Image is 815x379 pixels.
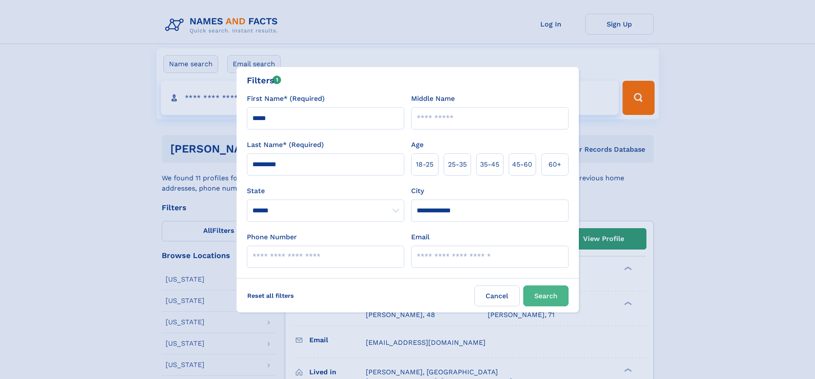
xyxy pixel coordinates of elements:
[548,159,561,170] span: 60+
[411,94,455,104] label: Middle Name
[242,285,299,306] label: Reset all filters
[247,94,325,104] label: First Name* (Required)
[247,74,282,87] div: Filters
[416,159,433,170] span: 18‑25
[247,232,297,242] label: Phone Number
[247,140,324,150] label: Last Name* (Required)
[480,159,499,170] span: 35‑45
[512,159,532,170] span: 45‑60
[448,159,467,170] span: 25‑35
[411,186,424,196] label: City
[523,285,569,306] button: Search
[474,285,520,306] label: Cancel
[247,186,404,196] label: State
[411,232,430,242] label: Email
[411,140,424,150] label: Age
